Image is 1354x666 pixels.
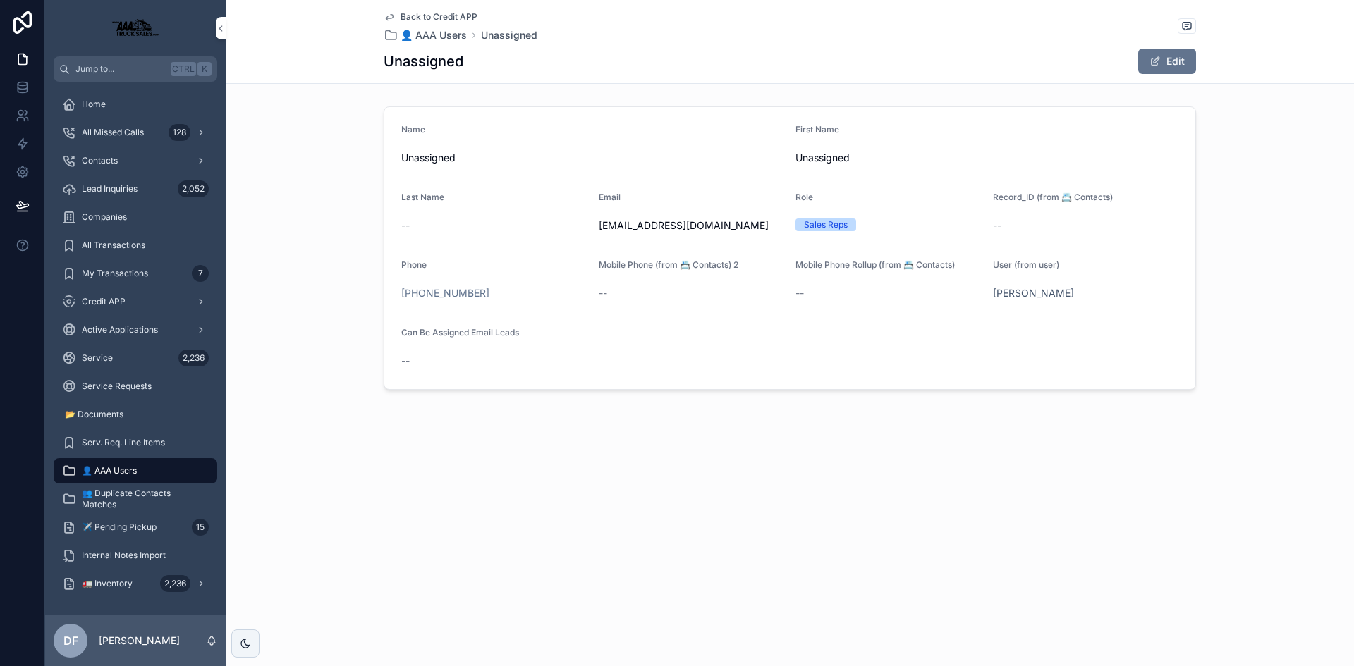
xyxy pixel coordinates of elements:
[401,151,784,165] span: Unassigned
[82,578,133,589] span: 🚛 Inventory
[401,327,519,338] span: Can Be Assigned Email Leads
[401,218,410,233] span: --
[199,63,210,75] span: K
[54,571,217,596] a: 🚛 Inventory2,236
[599,259,738,270] span: Mobile Phone (from 📇 Contacts) 2
[65,409,123,420] span: 📂 Documents
[82,296,126,307] span: Credit APP
[54,233,217,258] a: All Transactions
[169,124,190,141] div: 128
[54,176,217,202] a: Lead Inquiries2,052
[401,192,444,202] span: Last Name
[82,99,106,110] span: Home
[82,268,148,279] span: My Transactions
[82,381,152,392] span: Service Requests
[54,458,217,483] a: 👤 AAA Users
[993,259,1059,270] span: User (from user)
[192,519,209,536] div: 15
[82,465,137,476] span: 👤 AAA Users
[795,151,1178,165] span: Unassigned
[54,289,217,314] a: Credit APP
[104,17,166,39] img: App logo
[54,514,217,540] a: ✈️ Pending Pickup15
[82,183,138,195] span: Lead Inquiries
[171,62,196,76] span: Ctrl
[384,51,463,71] h1: Unassigned
[82,127,144,138] span: All Missed Calls
[54,148,217,173] a: Contacts
[401,124,425,135] span: Name
[82,155,118,166] span: Contacts
[401,286,489,300] a: [PHONE_NUMBER]
[384,28,467,42] a: 👤 AAA Users
[993,218,1001,233] span: --
[599,286,607,300] span: --
[599,192,621,202] span: Email
[54,261,217,286] a: My Transactions7
[54,317,217,343] a: Active Applications
[795,286,804,300] span: --
[54,430,217,455] a: Serv. Req. Line Items
[82,550,166,561] span: Internal Notes Import
[82,240,145,251] span: All Transactions
[82,324,158,335] span: Active Applications
[401,259,427,270] span: Phone
[82,488,203,510] span: 👥 Duplicate Contacts Matches
[54,345,217,371] a: Service2,236
[993,286,1074,300] a: [PERSON_NAME]
[54,120,217,145] a: All Missed Calls128
[993,192,1113,202] span: Record_ID (from 📇 Contacts)
[178,180,209,197] div: 2,052
[1138,49,1196,74] button: Edit
[82,522,157,533] span: ✈️ Pending Pickup
[82,352,113,364] span: Service
[54,543,217,568] a: Internal Notes Import
[54,92,217,117] a: Home
[401,28,467,42] span: 👤 AAA Users
[63,632,78,649] span: DF
[795,259,955,270] span: Mobile Phone Rollup (from 📇 Contacts)
[481,28,537,42] a: Unassigned
[45,82,226,615] div: scrollable content
[54,402,217,427] a: 📂 Documents
[82,437,165,448] span: Serv. Req. Line Items
[795,192,813,202] span: Role
[54,56,217,82] button: Jump to...CtrlK
[401,354,410,368] span: --
[599,218,785,233] span: [EMAIL_ADDRESS][DOMAIN_NAME]
[795,124,839,135] span: First Name
[178,350,209,366] div: 2,236
[75,63,165,75] span: Jump to...
[401,11,477,23] span: Back to Credit APP
[99,634,180,648] p: [PERSON_NAME]
[160,575,190,592] div: 2,236
[54,204,217,230] a: Companies
[192,265,209,282] div: 7
[384,11,477,23] a: Back to Credit APP
[82,211,127,223] span: Companies
[54,374,217,399] a: Service Requests
[54,486,217,512] a: 👥 Duplicate Contacts Matches
[804,218,848,231] div: Sales Reps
